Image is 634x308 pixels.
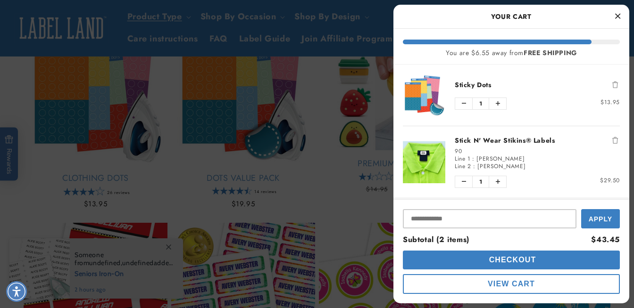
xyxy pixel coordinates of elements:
button: Close Cart [610,9,625,24]
span: Line 1 [455,154,470,163]
div: Accessibility Menu [6,281,27,302]
a: Stick N' Wear Stikins® Labels [455,136,620,145]
span: : [473,162,475,170]
span: $13.95 [601,98,620,106]
li: product [403,126,620,198]
li: product [403,65,620,126]
button: Increase quantity of Sticky Dots [489,98,506,109]
span: Checkout [487,256,536,264]
button: Remove Stick N' Wear Stikins® Labels [610,136,620,145]
img: Sticky Dots [403,74,445,116]
button: Decrease quantity of Stick N' Wear Stikins® Labels [455,176,472,187]
button: View Cart [403,274,620,294]
span: 1 [472,176,489,187]
button: Apply [581,209,620,228]
iframe: Sign Up via Text for Offers [8,233,119,261]
span: [PERSON_NAME] [476,154,525,163]
input: Input Discount [403,209,576,228]
span: 1 [472,98,489,109]
div: 90 [455,147,620,155]
button: Remove Sticky Dots [610,80,620,89]
div: $43.45 [591,233,620,247]
div: You are $6.55 away from [403,49,620,57]
span: $29.50 [600,176,620,185]
button: Checkout [403,251,620,269]
h2: Your Cart [403,9,620,24]
span: Subtotal (2 items) [403,234,469,245]
span: [PERSON_NAME] [477,162,526,170]
button: Decrease quantity of Sticky Dots [455,98,472,109]
h1: Chat with us [31,11,71,20]
button: Increase quantity of Stick N' Wear Stikins® Labels [489,176,506,187]
span: Line 2 [455,162,471,170]
button: Gorgias live chat [5,3,82,28]
span: : [472,154,475,163]
span: Apply [589,215,612,223]
a: Sticky Dots [455,80,620,89]
b: FREE SHIPPING [524,48,577,57]
img: Stick N' Wear Stikins® Labels [403,141,445,183]
span: View Cart [488,280,535,288]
